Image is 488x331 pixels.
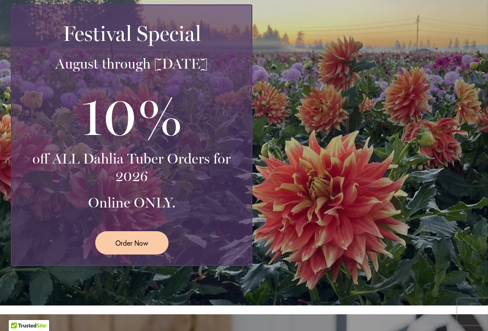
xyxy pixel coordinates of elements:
[115,238,148,248] span: Order Now
[22,21,241,46] h2: Festival Special
[95,231,169,255] a: Order Now
[22,194,241,211] h3: Online ONLY.
[22,81,241,150] h3: 10%
[22,150,241,185] h3: off ALL Dahlia Tuber Orders for 2026
[22,55,241,73] h3: August through [DATE]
